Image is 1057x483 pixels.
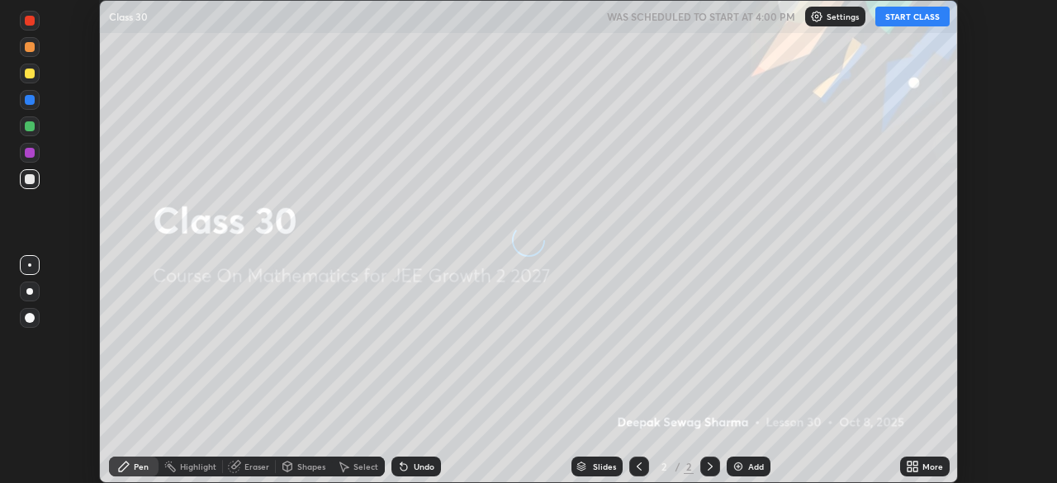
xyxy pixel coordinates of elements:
div: 2 [684,459,694,474]
img: add-slide-button [732,460,745,473]
div: Slides [593,462,616,471]
div: Eraser [244,462,269,471]
div: Add [748,462,764,471]
img: class-settings-icons [810,10,823,23]
div: Pen [134,462,149,471]
div: Shapes [297,462,325,471]
div: Undo [414,462,434,471]
div: More [922,462,943,471]
div: Select [353,462,378,471]
h5: WAS SCHEDULED TO START AT 4:00 PM [607,9,795,24]
div: 2 [656,462,672,471]
p: Class 30 [109,10,148,23]
div: / [675,462,680,471]
p: Settings [827,12,859,21]
div: Highlight [180,462,216,471]
button: START CLASS [875,7,950,26]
